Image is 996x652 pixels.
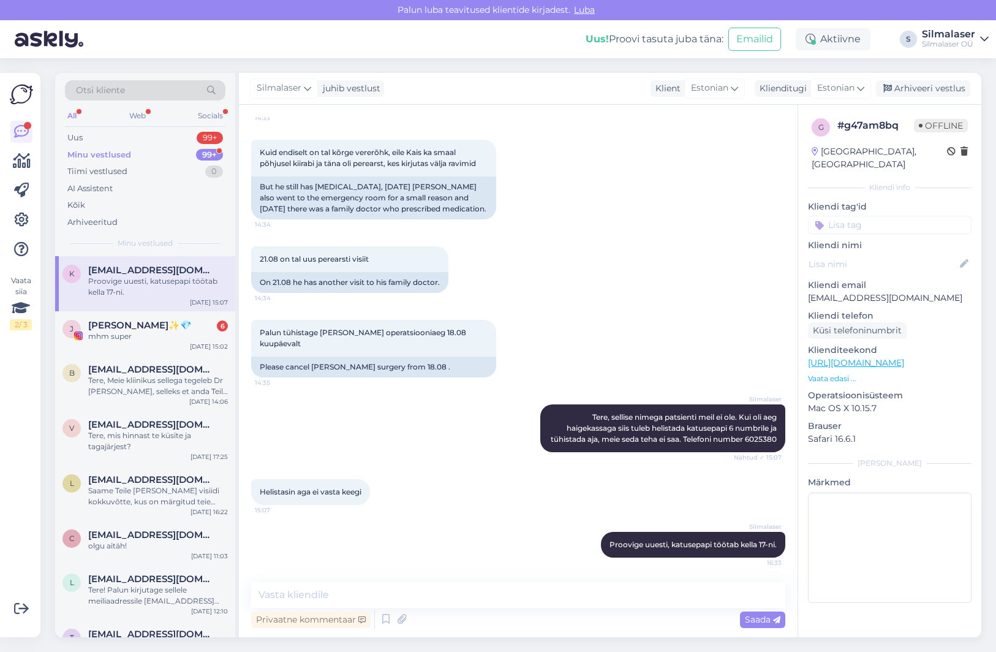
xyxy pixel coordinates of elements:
[88,320,192,331] span: Janete Aas✨💎
[812,145,947,171] div: [GEOGRAPHIC_DATA], [GEOGRAPHIC_DATA]
[570,4,598,15] span: Luba
[67,183,113,195] div: AI Assistent
[69,368,75,377] span: b
[922,39,975,49] div: Silmalaser OÜ
[88,430,228,452] div: Tere, mis hinnast te küsite ja tagajärjest?
[88,331,228,342] div: mhm super
[922,29,975,39] div: Silmalaser
[195,108,225,124] div: Socials
[876,80,970,97] div: Arhiveeri vestlus
[251,612,371,628] div: Privaatne kommentaar
[88,529,216,540] span: cristopkaseste@gmail.com
[10,319,32,330] div: 2 / 3
[118,238,173,249] span: Minu vestlused
[88,265,216,276] span: ktreimesilov@gmail.com
[190,298,228,307] div: [DATE] 15:07
[70,324,74,333] span: J
[257,81,301,95] span: Silmalaser
[808,344,971,357] p: Klienditeekond
[67,149,131,161] div: Minu vestlused
[217,320,228,332] div: 6
[736,558,782,567] span: 16:33
[88,485,228,507] div: Saame Teile [PERSON_NAME] visiidi kokkuvõtte, kus on märgitud teie nägemisteravus korrektsioonita...
[191,607,228,616] div: [DATE] 12:10
[191,507,228,517] div: [DATE] 16:22
[745,614,780,625] span: Saada
[255,378,301,387] span: 14:35
[900,31,917,48] div: S
[736,522,782,531] span: Silmalaser
[65,108,79,124] div: All
[318,82,380,95] div: juhib vestlust
[609,540,777,549] span: Proovige uuesti, katusepapi töötab kella 17-ni.
[205,165,223,178] div: 0
[922,29,989,49] a: SilmalaserSilmalaser OÜ
[809,257,957,271] input: Lisa nimi
[69,269,75,278] span: k
[914,119,968,132] span: Offline
[808,433,971,445] p: Safari 16.6.1
[551,412,779,444] span: Tere, sellise nimega patsienti meil ei ole. Kui oli aeg haigekassaga siis tuleb helistada katusep...
[734,453,782,462] span: Nähtud ✓ 15:07
[728,28,781,51] button: Emailid
[808,357,904,368] a: [URL][DOMAIN_NAME]
[67,165,127,178] div: Tiimi vestlused
[808,402,971,415] p: Mac OS X 10.15.7
[808,200,971,213] p: Kliendi tag'id
[251,176,496,219] div: But he still has [MEDICAL_DATA], [DATE] [PERSON_NAME] also went to the emergency room for a small...
[67,216,118,229] div: Arhiveeritud
[808,322,907,339] div: Küsi telefoninumbrit
[196,149,223,161] div: 99+
[10,275,32,330] div: Vaata siia
[651,82,681,95] div: Klient
[808,309,971,322] p: Kliendi telefon
[251,357,496,377] div: Please cancel [PERSON_NAME] surgery from 18.08 .
[808,279,971,292] p: Kliendi email
[691,81,728,95] span: Estonian
[260,487,361,496] span: Helistasin aga ei vasta keegi
[255,113,301,123] span: 14:33
[88,276,228,298] div: Proovige uuesti, katusepapi töötab kella 17-ni.
[808,292,971,305] p: [EMAIL_ADDRESS][DOMAIN_NAME]
[70,578,74,587] span: l
[736,395,782,404] span: Silmalaser
[88,629,216,640] span: tarmo_1@hotmail.com
[190,342,228,351] div: [DATE] 15:02
[70,479,74,488] span: l
[88,540,228,552] div: olgu aitäh!
[586,33,609,45] b: Uus!
[808,216,971,234] input: Lisa tag
[127,108,148,124] div: Web
[808,373,971,384] p: Vaata edasi ...
[67,132,83,144] div: Uus
[255,294,301,303] span: 14:34
[88,585,228,607] div: Tere! Palun kirjutage sellele meiliaadressile [EMAIL_ADDRESS][DOMAIN_NAME]. Hetkel te kirjutate s...
[837,118,914,133] div: # g47am8bq
[796,28,870,50] div: Aktiivne
[586,32,723,47] div: Proovi tasuta juba täna:
[191,552,228,561] div: [DATE] 11:03
[755,82,807,95] div: Klienditugi
[808,389,971,402] p: Operatsioonisüsteem
[189,397,228,406] div: [DATE] 14:06
[88,574,216,585] span: lumilla@list.ru
[69,534,75,543] span: c
[808,239,971,252] p: Kliendi nimi
[88,364,216,375] span: bellaez@mail.ru
[808,476,971,489] p: Märkmed
[88,419,216,430] span: verapushkina1@gmail.com
[69,423,74,433] span: v
[191,452,228,461] div: [DATE] 17:25
[808,458,971,469] div: [PERSON_NAME]
[70,633,74,642] span: t
[808,182,971,193] div: Kliendi info
[260,148,476,168] span: Kuid endiselt on tal kõrge vererõhk, eile Kais ka smaal põhjusel kiirabi ja täna oli perearst, ke...
[76,84,125,97] span: Otsi kliente
[808,420,971,433] p: Brauser
[817,81,855,95] span: Estonian
[260,254,369,263] span: 21.08 on tal uus perearsti visiit
[818,123,824,132] span: g
[255,506,301,515] span: 15:07
[260,328,468,348] span: Palun tühistage [PERSON_NAME] operatsiooniaeg 18.08 kuupäevalt
[67,199,85,211] div: Kõik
